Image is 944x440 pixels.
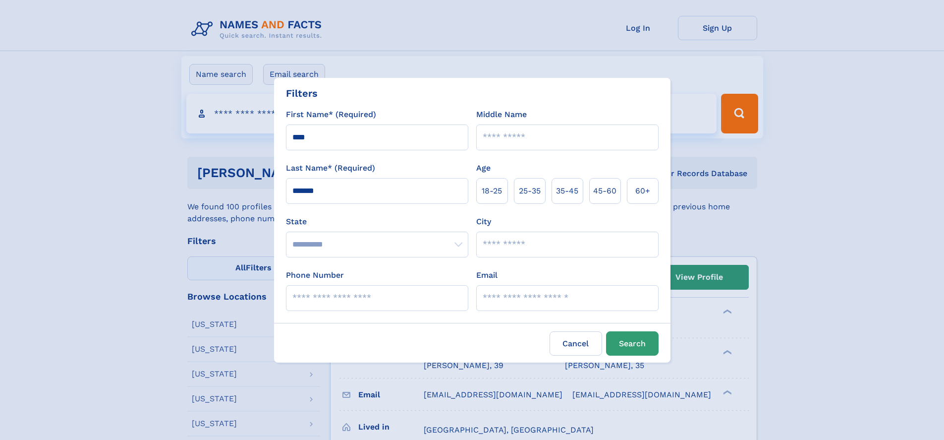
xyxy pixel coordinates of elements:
[286,216,468,228] label: State
[286,86,318,101] div: Filters
[482,185,502,197] span: 18‑25
[556,185,578,197] span: 35‑45
[635,185,650,197] span: 60+
[476,109,527,121] label: Middle Name
[606,331,659,356] button: Search
[286,162,375,174] label: Last Name* (Required)
[593,185,616,197] span: 45‑60
[286,269,344,281] label: Phone Number
[550,331,602,356] label: Cancel
[476,216,491,228] label: City
[519,185,541,197] span: 25‑35
[286,109,376,121] label: First Name* (Required)
[476,269,498,281] label: Email
[476,162,491,174] label: Age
